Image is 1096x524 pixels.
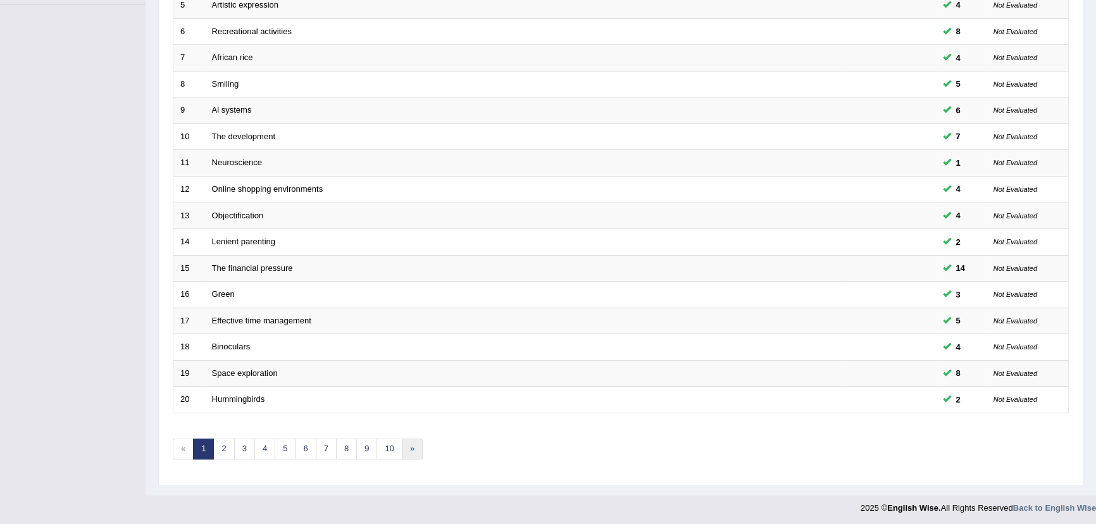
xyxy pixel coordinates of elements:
[173,71,205,97] td: 8
[173,97,205,124] td: 9
[951,314,966,327] span: You can still take this question
[193,439,214,459] a: 1
[316,439,337,459] a: 7
[336,439,357,459] a: 8
[993,159,1037,166] small: Not Evaluated
[993,238,1037,246] small: Not Evaluated
[951,261,970,275] span: You can still take this question
[951,156,966,170] span: You can still take this question
[1013,503,1096,513] a: Back to English Wise
[887,503,940,513] strong: English Wise.
[212,184,323,194] a: Online shopping environments
[212,158,263,167] a: Neuroscience
[234,439,255,459] a: 3
[951,288,966,301] span: You can still take this question
[212,394,265,404] a: Hummingbirds
[951,182,966,196] span: You can still take this question
[993,343,1037,351] small: Not Evaluated
[993,28,1037,35] small: Not Evaluated
[993,212,1037,220] small: Not Evaluated
[993,133,1037,140] small: Not Evaluated
[173,387,205,413] td: 20
[213,439,234,459] a: 2
[173,439,194,459] span: «
[951,393,966,406] span: You can still take this question
[993,185,1037,193] small: Not Evaluated
[173,334,205,361] td: 18
[861,496,1096,514] div: 2025 © All Rights Reserved
[993,290,1037,298] small: Not Evaluated
[951,235,966,249] span: You can still take this question
[212,237,275,246] a: Lenient parenting
[173,282,205,308] td: 16
[212,53,253,62] a: African rice
[993,106,1037,114] small: Not Evaluated
[212,316,311,325] a: Effective time management
[295,439,316,459] a: 6
[993,370,1037,377] small: Not Evaluated
[212,289,235,299] a: Green
[173,176,205,203] td: 12
[173,45,205,72] td: 7
[173,203,205,229] td: 13
[951,340,966,354] span: You can still take this question
[993,80,1037,88] small: Not Evaluated
[993,265,1037,272] small: Not Evaluated
[951,25,966,38] span: You can still take this question
[951,209,966,222] span: You can still take this question
[993,54,1037,61] small: Not Evaluated
[173,255,205,282] td: 15
[951,51,966,65] span: You can still take this question
[173,18,205,45] td: 6
[212,368,278,378] a: Space exploration
[173,360,205,387] td: 19
[212,211,264,220] a: Objectification
[402,439,423,459] a: »
[212,27,292,36] a: Recreational activities
[993,1,1037,9] small: Not Evaluated
[212,263,293,273] a: The financial pressure
[951,130,966,143] span: You can still take this question
[212,105,252,115] a: Al systems
[356,439,377,459] a: 9
[275,439,296,459] a: 5
[993,317,1037,325] small: Not Evaluated
[951,104,966,117] span: You can still take this question
[173,308,205,334] td: 17
[173,123,205,150] td: 10
[212,342,251,351] a: Binoculars
[993,396,1037,403] small: Not Evaluated
[951,366,966,380] span: You can still take this question
[212,79,239,89] a: Smiling
[377,439,402,459] a: 10
[254,439,275,459] a: 4
[173,150,205,177] td: 11
[173,229,205,256] td: 14
[212,132,275,141] a: The development
[951,77,966,90] span: You can still take this question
